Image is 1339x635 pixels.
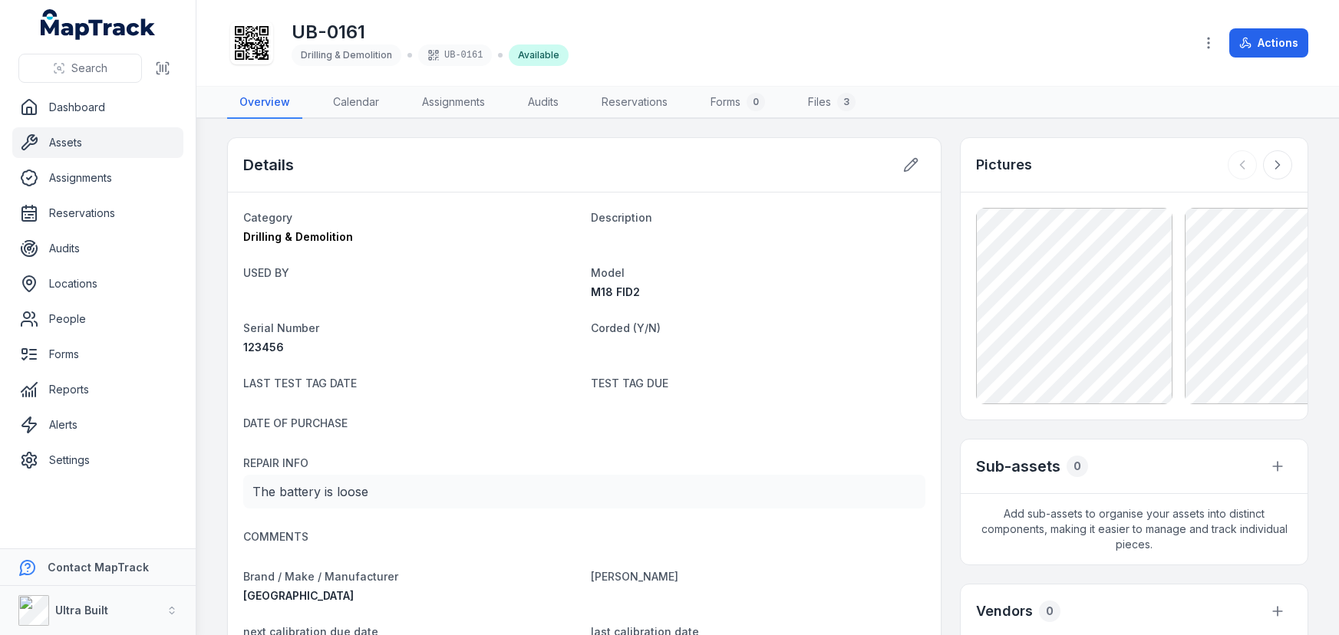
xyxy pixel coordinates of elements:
span: Serial Number [243,321,319,334]
a: Calendar [321,87,391,119]
div: UB-0161 [418,44,492,66]
a: Dashboard [12,92,183,123]
h2: Details [243,154,294,176]
a: Alerts [12,410,183,440]
span: [GEOGRAPHIC_DATA] [243,589,354,602]
div: 0 [747,93,765,111]
div: 0 [1039,600,1060,622]
a: Audits [516,87,571,119]
a: Reservations [589,87,680,119]
a: Reservations [12,198,183,229]
span: Drilling & Demolition [243,230,353,243]
span: COMMENTS [243,530,308,543]
strong: Ultra Built [55,604,108,617]
a: Overview [227,87,302,119]
a: MapTrack [41,9,156,40]
a: Settings [12,445,183,475]
a: Assets [12,127,183,158]
span: REPAIR INFO [243,456,308,469]
h2: Sub-assets [976,456,1060,477]
a: Audits [12,233,183,264]
p: The battery is loose [252,481,916,502]
h1: UB-0161 [292,20,569,44]
h3: Vendors [976,600,1033,622]
a: Locations [12,268,183,299]
button: Actions [1229,28,1308,58]
span: LAST TEST TAG DATE [243,377,357,390]
span: M18 FID2 [591,285,640,298]
a: People [12,304,183,334]
a: Files3 [796,87,868,119]
span: Description [591,211,652,224]
span: 123456 [243,341,284,354]
span: Add sub-assets to organise your assets into distinct components, making it easier to manage and t... [961,494,1308,564]
a: Assignments [410,87,497,119]
a: Assignments [12,163,183,193]
span: Brand / Make / Manufacturer [243,570,398,583]
span: Drilling & Demolition [301,49,392,61]
span: Category [243,211,292,224]
h3: Pictures [976,154,1032,176]
a: Reports [12,374,183,405]
span: DATE OF PURCHASE [243,416,348,429]
span: USED BY [243,266,289,279]
a: Forms0 [698,87,777,119]
span: Search [71,61,107,76]
span: Model [591,266,625,279]
button: Search [18,54,142,83]
span: [PERSON_NAME] [591,570,678,583]
div: Available [509,44,569,66]
div: 3 [837,93,856,111]
span: Corded (Y/N) [591,321,661,334]
span: TEST TAG DUE [591,377,668,390]
strong: Contact MapTrack [48,561,149,574]
div: 0 [1067,456,1088,477]
a: Forms [12,339,183,370]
